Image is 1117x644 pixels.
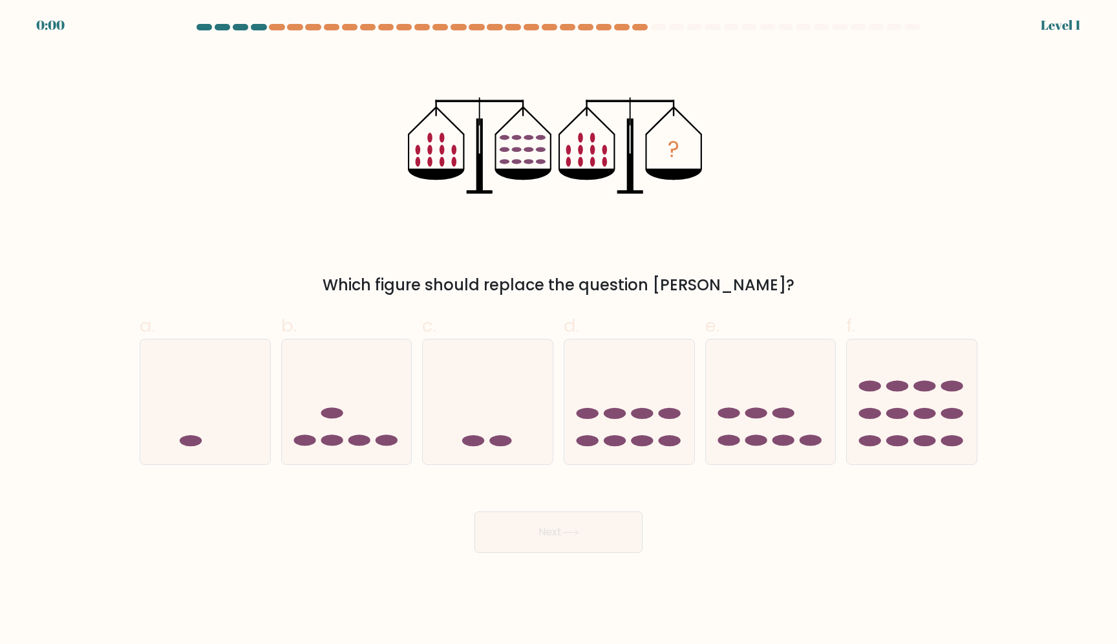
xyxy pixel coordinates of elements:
button: Next [474,511,643,553]
span: f. [846,313,855,338]
div: Which figure should replace the question [PERSON_NAME]? [147,274,970,297]
span: c. [422,313,436,338]
tspan: ? [668,133,679,165]
div: Level 1 [1041,16,1081,35]
span: d. [564,313,579,338]
div: 0:00 [36,16,65,35]
span: e. [705,313,719,338]
span: b. [281,313,297,338]
span: a. [140,313,155,338]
